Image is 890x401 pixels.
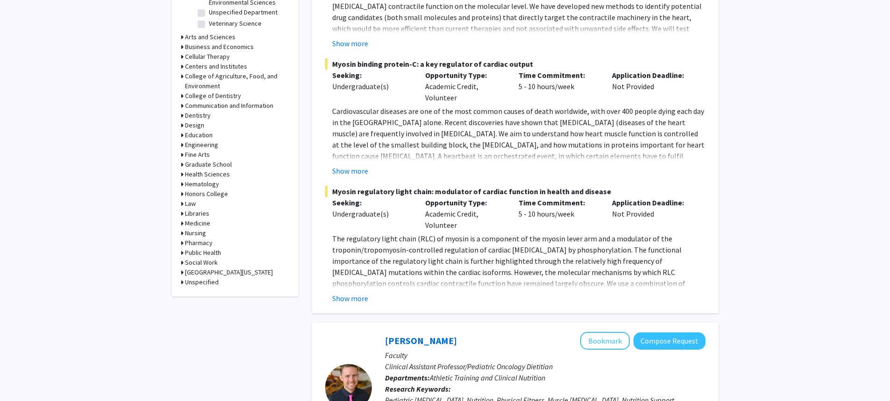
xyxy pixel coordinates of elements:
[332,208,412,219] div: Undergraduate(s)
[185,169,230,179] h3: Health Sciences
[185,42,254,52] h3: Business and Economics
[185,101,273,111] h3: Communication and Information
[209,7,278,17] label: Unspecified Department
[385,335,457,346] a: [PERSON_NAME]
[185,228,206,238] h3: Nursing
[185,179,219,189] h3: Hematology
[209,19,262,28] label: Veterinary Science
[612,197,691,208] p: Application Deadline:
[385,384,451,394] b: Research Keywords:
[332,293,368,304] button: Show more
[425,197,505,208] p: Opportunity Type:
[332,38,368,49] button: Show more
[185,52,230,62] h3: Cellular Therapy
[634,332,705,350] button: Compose Request to Corey Hawes
[580,332,630,350] button: Add Corey Hawes to Bookmarks
[425,70,505,81] p: Opportunity Type:
[385,373,430,382] b: Departments:
[332,106,705,183] span: Cardiovascular diseases are one of the most common causes of death worldwide, with over 400 peopl...
[185,32,235,42] h3: Arts and Sciences
[385,361,705,372] p: Clinical Assistant Professor/Pediatric Oncology Dietitian
[332,165,368,176] button: Show more
[185,218,210,228] h3: Medicine
[605,70,698,103] div: Not Provided
[512,197,605,231] div: 5 - 10 hours/week
[332,234,697,310] span: The regulatory light chain (RLC) of myosin is a component of the myosin lever arm and a modulator...
[332,197,412,208] p: Seeking:
[325,186,705,197] span: Myosin regulatory light chain: modulator of cardiac function in health and disease
[185,267,273,277] h3: [GEOGRAPHIC_DATA][US_STATE]
[185,258,218,267] h3: Social Work
[185,150,210,160] h3: Fine Arts
[185,140,218,150] h3: Engineering
[332,81,412,92] div: Undergraduate(s)
[418,70,512,103] div: Academic Credit, Volunteer
[385,350,705,361] p: Faculty
[185,199,196,209] h3: Law
[185,130,213,140] h3: Education
[512,70,605,103] div: 5 - 10 hours/week
[519,70,598,81] p: Time Commitment:
[185,120,204,130] h3: Design
[612,70,691,81] p: Application Deadline:
[185,248,221,258] h3: Public Health
[185,238,213,248] h3: Pharmacy
[325,58,705,70] span: Myosin binding protein-C: a key regulator of cardiac output
[185,71,289,91] h3: College of Agriculture, Food, and Environment
[185,277,219,287] h3: Unspecified
[605,197,698,231] div: Not Provided
[185,91,241,101] h3: College of Dentistry
[332,70,412,81] p: Seeking:
[185,62,247,71] h3: Centers and Institutes
[430,373,545,382] span: Athletic Training and Clinical Nutrition
[185,209,209,218] h3: Libraries
[519,197,598,208] p: Time Commitment:
[185,160,232,169] h3: Graduate School
[185,111,211,120] h3: Dentistry
[185,189,228,199] h3: Honors College
[418,197,512,231] div: Academic Credit, Volunteer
